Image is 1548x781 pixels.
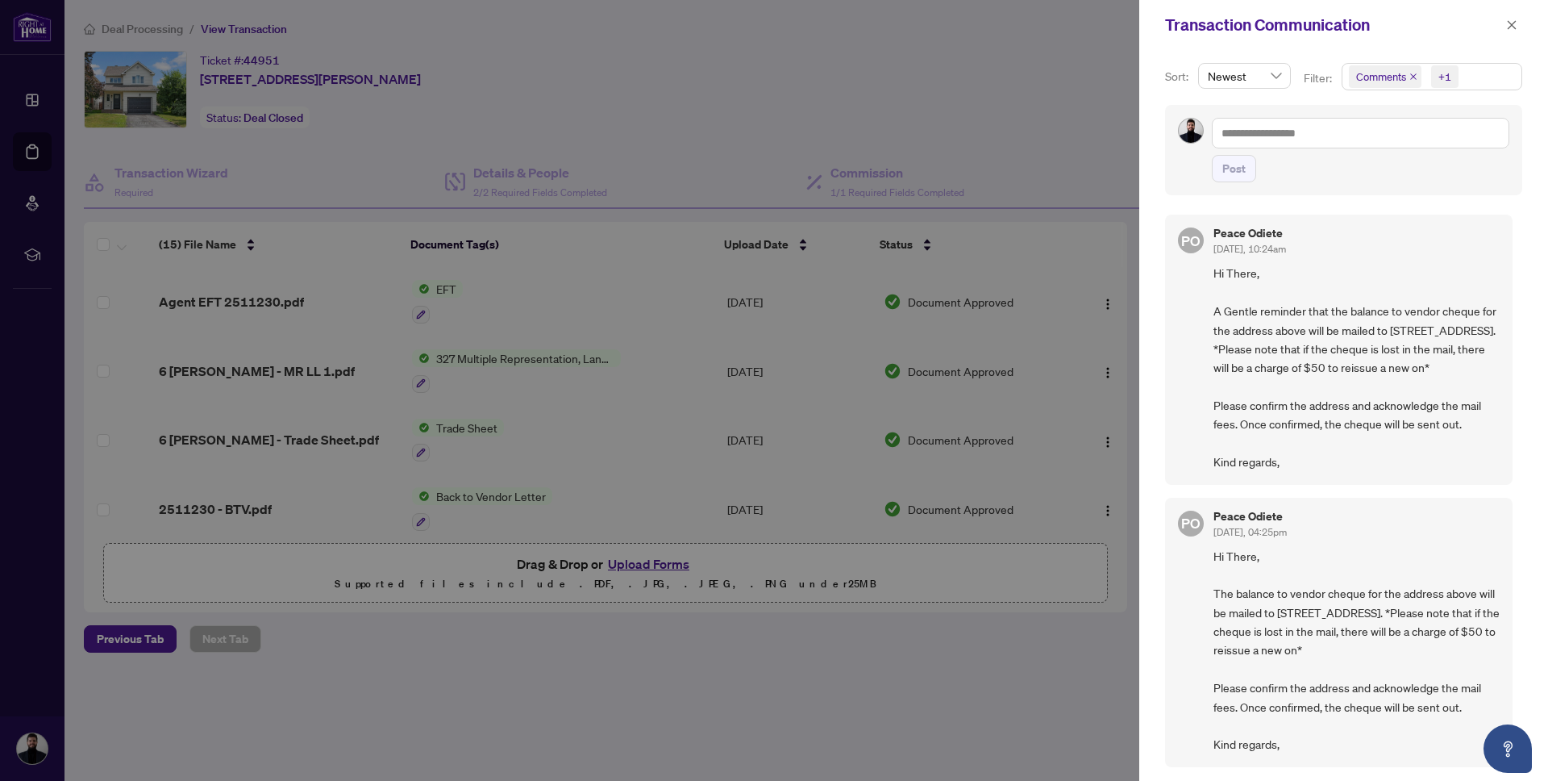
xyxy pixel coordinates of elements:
[1506,19,1517,31] span: close
[1181,230,1200,252] span: PO
[1213,243,1286,255] span: [DATE], 10:24am
[1208,64,1281,88] span: Newest
[1356,69,1406,85] span: Comments
[1213,511,1287,522] h5: Peace Odiete
[1181,512,1200,534] span: PO
[1213,526,1287,538] span: [DATE], 04:25pm
[1304,69,1334,87] p: Filter:
[1213,264,1500,471] span: Hi There, A Gentle reminder that the balance to vendor cheque for the address above will be maile...
[1483,725,1532,773] button: Open asap
[1349,65,1421,88] span: Comments
[1165,68,1192,86] p: Sort:
[1409,73,1417,81] span: close
[1165,13,1501,37] div: Transaction Communication
[1179,119,1203,143] img: Profile Icon
[1212,155,1256,182] button: Post
[1438,69,1451,85] div: +1
[1213,228,1286,239] h5: Peace Odiete
[1213,547,1500,754] span: Hi There, The balance to vendor cheque for the address above will be mailed to [STREET_ADDRESS]. ...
